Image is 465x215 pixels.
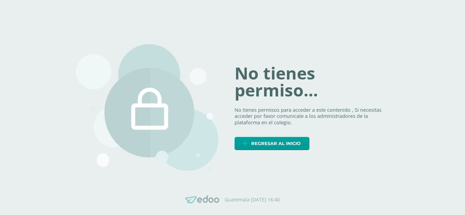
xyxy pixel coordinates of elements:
img: Edoo [185,195,219,204]
img: 403.png [76,44,218,171]
p: Guatemala [DATE] 16:40 [225,197,280,203]
span: Regresar al inicio [251,137,301,150]
p: No tienes permisos para acceder a este contenido , Si necesitas acceder por favor comunicate a lo... [235,107,389,126]
a: Regresar al inicio [235,137,309,150]
h1: No tienes permiso... [235,65,389,98]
